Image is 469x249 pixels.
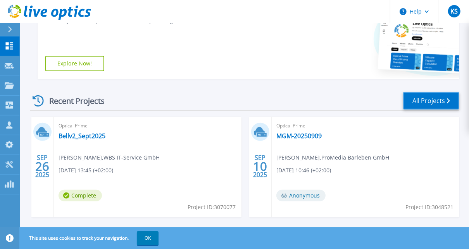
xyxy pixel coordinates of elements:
[45,56,104,71] a: Explore Now!
[59,132,105,140] a: Bellv2_Sept2025
[253,163,267,170] span: 10
[35,152,50,180] div: SEP 2025
[30,91,115,110] div: Recent Projects
[35,163,49,170] span: 26
[137,231,159,245] button: OK
[276,132,322,140] a: MGM-20250909
[276,122,455,130] span: Optical Prime
[405,203,453,211] span: Project ID: 3048521
[59,166,113,175] span: [DATE] 13:45 (+02:00)
[253,152,267,180] div: SEP 2025
[59,122,237,130] span: Optical Prime
[59,153,160,162] span: [PERSON_NAME] , WBS IT-Service GmbH
[403,92,459,110] a: All Projects
[450,8,458,14] span: KS
[188,203,236,211] span: Project ID: 3070077
[276,166,331,175] span: [DATE] 10:46 (+02:00)
[276,190,326,201] span: Anonymous
[276,153,389,162] span: [PERSON_NAME] , ProMedia Barleben GmbH
[59,190,102,201] span: Complete
[21,231,159,245] span: This site uses cookies to track your navigation.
